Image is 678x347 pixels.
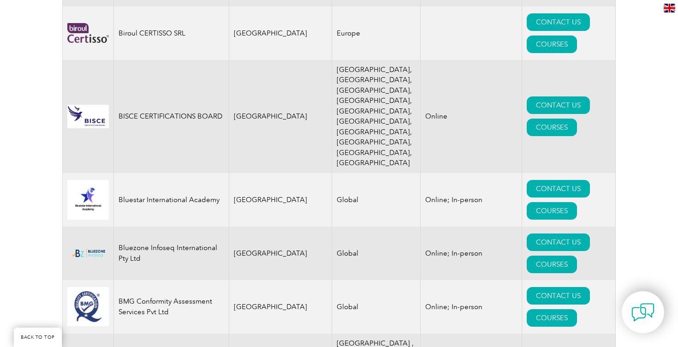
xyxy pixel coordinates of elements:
[114,280,229,334] td: BMG Conformity Assessment Services Pvt Ltd
[527,96,590,114] a: CONTACT US
[332,280,420,334] td: Global
[664,4,675,12] img: en
[420,60,522,173] td: Online
[332,173,420,227] td: Global
[229,173,332,227] td: [GEOGRAPHIC_DATA]
[229,227,332,280] td: [GEOGRAPHIC_DATA]
[67,180,109,220] img: 0db89cae-16d3-ed11-a7c7-0022481565fd-logo.jpg
[527,36,577,53] a: COURSES
[229,60,332,173] td: [GEOGRAPHIC_DATA]
[67,287,109,326] img: 6d429293-486f-eb11-a812-002248153038-logo.jpg
[527,180,590,197] a: CONTACT US
[114,227,229,280] td: Bluezone Infoseq International Pty Ltd
[114,6,229,60] td: Biroul CERTISSO SRL
[527,287,590,305] a: CONTACT US
[114,173,229,227] td: Bluestar International Academy
[527,256,577,273] a: COURSES
[332,60,420,173] td: [GEOGRAPHIC_DATA], [GEOGRAPHIC_DATA], [GEOGRAPHIC_DATA], [GEOGRAPHIC_DATA], [GEOGRAPHIC_DATA], [G...
[114,60,229,173] td: BISCE CERTIFICATIONS BOARD
[229,6,332,60] td: [GEOGRAPHIC_DATA]
[527,202,577,220] a: COURSES
[67,246,109,260] img: bf5d7865-000f-ed11-b83d-00224814fd52-logo.png
[14,328,62,347] a: BACK TO TOP
[229,280,332,334] td: [GEOGRAPHIC_DATA]
[420,227,522,280] td: Online; In-person
[527,233,590,251] a: CONTACT US
[527,13,590,31] a: CONTACT US
[527,309,577,327] a: COURSES
[67,105,109,128] img: 4e2ac0e6-64e0-ed11-a7c5-00224814fd52-logo.jpg
[527,119,577,136] a: COURSES
[631,301,654,324] img: contact-chat.png
[332,227,420,280] td: Global
[67,23,109,43] img: 48480d59-8fd2-ef11-a72f-002248108aed-logo.png
[332,6,420,60] td: Europe
[420,280,522,334] td: Online; In-person
[420,173,522,227] td: Online; In-person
